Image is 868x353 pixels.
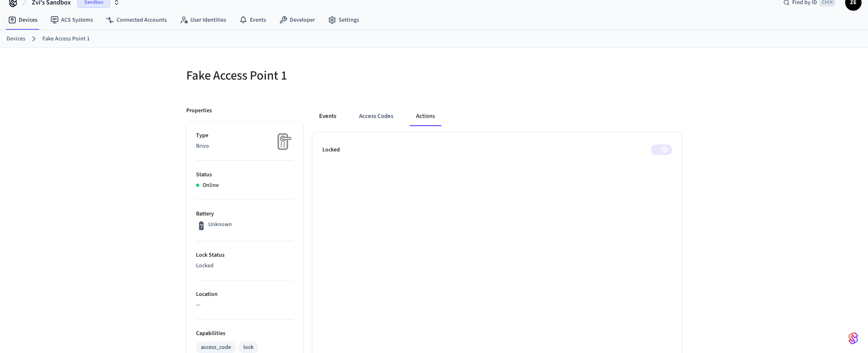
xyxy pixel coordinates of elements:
[203,181,219,190] p: Online
[196,301,293,309] p: —
[99,13,173,27] a: Connected Accounts
[196,262,293,270] p: Locked
[196,131,293,140] p: Type
[410,107,441,126] button: Actions
[196,329,293,338] p: Capabilities
[196,142,293,151] p: Brivo
[273,13,322,27] a: Developer
[186,67,429,84] h5: Fake Access Point 1
[7,35,25,43] a: Devices
[196,171,293,179] p: Status
[313,107,682,126] div: ant example
[848,332,858,345] img: SeamLogoGradient.69752ec5.svg
[352,107,400,126] button: Access Codes
[313,107,343,126] button: Events
[42,35,90,43] a: Fake Access Point 1
[44,13,99,27] a: ACS Systems
[273,131,293,152] img: Placeholder Lock Image
[208,220,232,229] p: Unknown
[196,251,293,260] p: Lock Status
[322,146,340,154] p: Locked
[186,107,212,115] p: Properties
[173,13,233,27] a: User Identities
[196,210,293,218] p: Battery
[196,290,293,299] p: Location
[243,343,253,352] div: lock
[233,13,273,27] a: Events
[2,13,44,27] a: Devices
[322,13,366,27] a: Settings
[201,343,231,352] div: access_code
